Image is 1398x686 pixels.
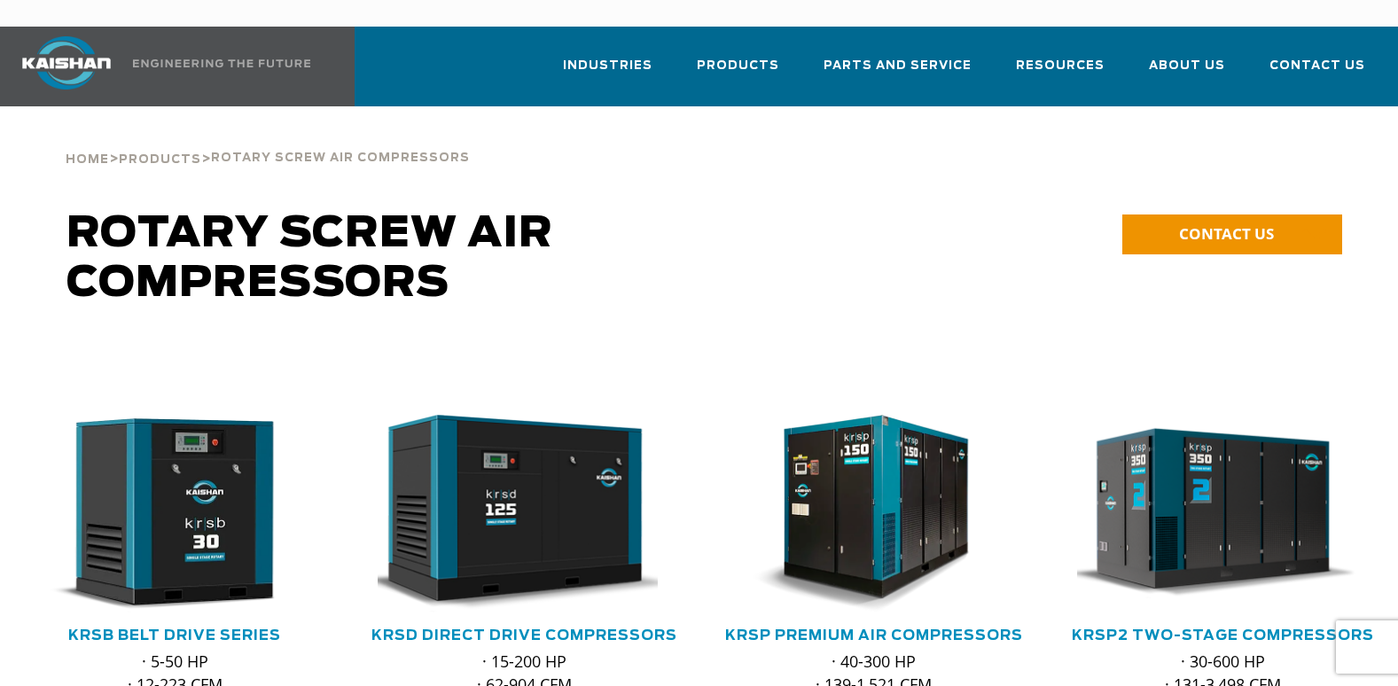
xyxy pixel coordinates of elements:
a: Industries [563,43,652,103]
a: Resources [1016,43,1105,103]
span: CONTACT US [1179,223,1274,244]
span: Contact Us [1269,56,1365,76]
span: Rotary Screw Air Compressors [66,213,553,305]
img: krsd125 [364,415,658,612]
a: KRSB Belt Drive Series [68,628,281,643]
img: krsp350 [1064,415,1357,612]
div: krsd125 [378,415,670,612]
div: krsp150 [728,415,1020,612]
a: Home [66,151,109,167]
a: KRSD Direct Drive Compressors [371,628,677,643]
img: krsb30 [15,415,308,612]
span: Products [119,154,201,166]
a: Contact Us [1269,43,1365,103]
div: krsp350 [1077,415,1370,612]
span: About Us [1149,56,1225,76]
span: Rotary Screw Air Compressors [211,152,470,164]
a: Parts and Service [824,43,972,103]
span: Resources [1016,56,1105,76]
span: Products [697,56,779,76]
a: Products [119,151,201,167]
span: Industries [563,56,652,76]
img: krsp150 [715,415,1008,612]
div: > > [66,106,470,174]
a: KRSP2 Two-Stage Compressors [1072,628,1374,643]
a: KRSP Premium Air Compressors [725,628,1023,643]
div: krsb30 [28,415,321,612]
span: Parts and Service [824,56,972,76]
a: Products [697,43,779,103]
span: Home [66,154,109,166]
img: Engineering the future [133,59,310,67]
a: About Us [1149,43,1225,103]
a: CONTACT US [1122,214,1342,254]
